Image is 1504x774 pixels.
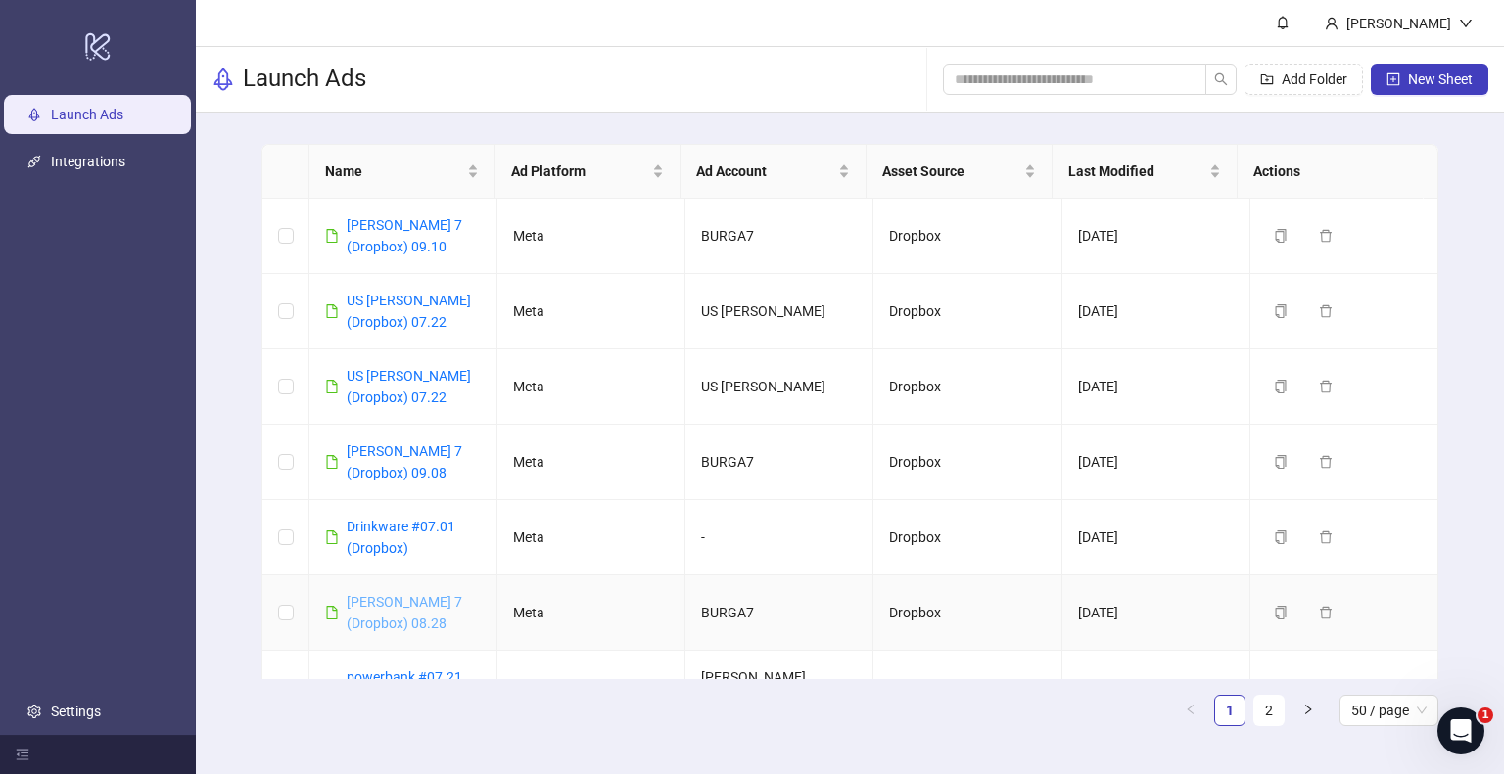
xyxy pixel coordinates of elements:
[1319,380,1333,393] span: delete
[1319,229,1333,243] span: delete
[873,575,1061,651] td: Dropbox
[1214,695,1245,726] li: 1
[1245,64,1363,95] button: Add Folder
[497,274,685,349] td: Meta
[1319,304,1333,318] span: delete
[867,145,1053,199] th: Asset Source
[347,519,455,556] a: Drinkware #07.01 (Dropbox)
[243,64,366,95] h3: Launch Ads
[1319,530,1333,544] span: delete
[685,575,873,651] td: BURGA7
[497,651,685,726] td: Meta
[1175,695,1206,726] li: Previous Page
[309,145,495,199] th: Name
[1062,274,1250,349] td: [DATE]
[1214,72,1228,86] span: search
[873,651,1061,726] td: Dropbox
[1274,229,1288,243] span: copy
[347,669,462,706] a: powerbank #07.21 (Dropbox)
[1068,160,1206,182] span: Last Modified
[347,293,471,330] a: US [PERSON_NAME] (Dropbox) 07.22
[347,443,462,480] a: [PERSON_NAME] 7 (Dropbox) 09.08
[1478,707,1493,723] span: 1
[325,455,339,469] span: file
[873,500,1061,575] td: Dropbox
[497,575,685,651] td: Meta
[1274,380,1288,393] span: copy
[685,274,873,349] td: US [PERSON_NAME]
[873,349,1061,425] td: Dropbox
[347,594,462,631] a: [PERSON_NAME] 7 (Dropbox) 08.28
[1282,71,1347,87] span: Add Folder
[325,304,339,318] span: file
[882,160,1020,182] span: Asset Source
[497,199,685,274] td: Meta
[1339,695,1438,726] div: Page Size
[211,68,235,91] span: rocket
[1062,199,1250,274] td: [DATE]
[325,160,463,182] span: Name
[1437,707,1484,754] iframe: Intercom live chat
[1274,455,1288,469] span: copy
[1292,695,1324,726] button: right
[347,217,462,254] a: [PERSON_NAME] 7 (Dropbox) 09.10
[1215,696,1245,725] a: 1
[1386,72,1400,86] span: plus-square
[1339,13,1459,34] div: [PERSON_NAME]
[1371,64,1488,95] button: New Sheet
[347,368,471,405] a: US [PERSON_NAME] (Dropbox) 07.22
[1062,500,1250,575] td: [DATE]
[325,606,339,619] span: file
[497,425,685,500] td: Meta
[1302,704,1314,715] span: right
[685,500,873,575] td: -
[1062,425,1250,500] td: [DATE]
[1351,696,1427,725] span: 50 / page
[1274,304,1288,318] span: copy
[497,500,685,575] td: Meta
[873,425,1061,500] td: Dropbox
[1185,704,1197,715] span: left
[1062,651,1250,726] td: [DATE]
[873,274,1061,349] td: Dropbox
[685,651,873,726] td: [PERSON_NAME] Powerbanks
[1292,695,1324,726] li: Next Page
[1408,71,1473,87] span: New Sheet
[1274,606,1288,619] span: copy
[1062,349,1250,425] td: [DATE]
[1276,16,1290,29] span: bell
[685,425,873,500] td: BURGA7
[1254,696,1284,725] a: 2
[495,145,681,199] th: Ad Platform
[1260,72,1274,86] span: folder-add
[1274,530,1288,544] span: copy
[51,107,123,122] a: Launch Ads
[1175,695,1206,726] button: left
[1459,17,1473,30] span: down
[51,704,101,719] a: Settings
[1325,17,1339,30] span: user
[325,229,339,243] span: file
[325,530,339,544] span: file
[1253,695,1285,726] li: 2
[1053,145,1239,199] th: Last Modified
[696,160,834,182] span: Ad Account
[873,199,1061,274] td: Dropbox
[685,349,873,425] td: US [PERSON_NAME]
[511,160,649,182] span: Ad Platform
[497,349,685,425] td: Meta
[51,154,125,169] a: Integrations
[16,748,29,761] span: menu-fold
[1238,145,1424,199] th: Actions
[1319,606,1333,619] span: delete
[1062,575,1250,651] td: [DATE]
[325,380,339,393] span: file
[681,145,867,199] th: Ad Account
[1319,455,1333,469] span: delete
[685,199,873,274] td: BURGA7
